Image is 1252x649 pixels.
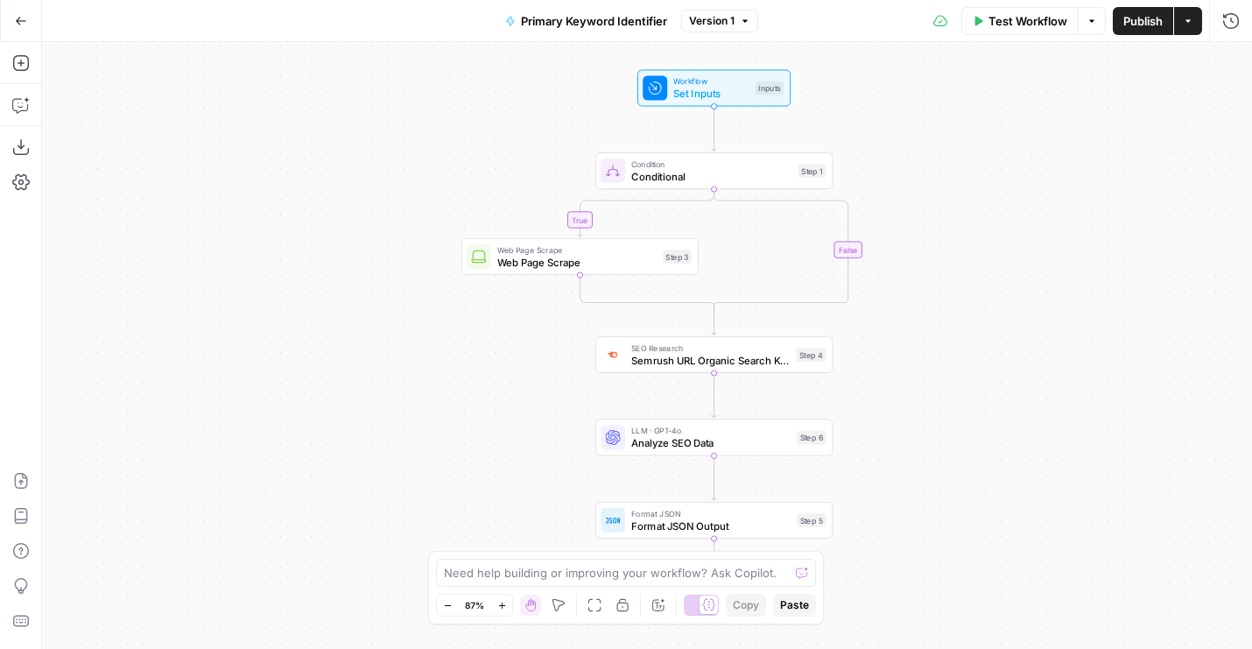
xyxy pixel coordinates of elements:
[521,12,667,30] span: Primary Keyword Identifier
[631,507,791,519] span: Format JSON
[595,502,833,539] div: Format JSONFormat JSON OutputStep 5
[580,275,714,310] g: Edge from step_3 to step_1-conditional-end
[631,158,792,170] span: Condition
[756,81,784,95] div: Inputs
[712,373,716,418] g: Edge from step_4 to step_6
[663,250,692,264] div: Step 3
[631,435,791,451] span: Analyze SEO Data
[595,152,833,189] div: ConditionConditionalStep 1
[595,70,833,107] div: WorkflowSet InputsInputs
[595,585,833,622] div: EndOutput
[1113,7,1173,35] button: Publish
[712,539,716,583] g: Edge from step_5 to end
[733,597,759,613] span: Copy
[631,352,790,368] span: Semrush URL Organic Search Keywords
[673,86,749,102] span: Set Inputs
[773,594,816,617] button: Paste
[631,168,792,184] span: Conditional
[961,7,1078,35] button: Test Workflow
[797,431,826,445] div: Step 6
[495,7,678,35] button: Primary Keyword Identifier
[726,594,766,617] button: Copy
[798,164,826,178] div: Step 1
[714,189,848,310] g: Edge from step_1 to step_1-conditional-end
[780,597,809,613] span: Paste
[578,189,714,236] g: Edge from step_1 to step_3
[631,518,791,533] span: Format JSON Output
[712,307,716,335] g: Edge from step_1-conditional-end to step_4
[605,349,621,362] img: ey5lt04xp3nqzrimtu8q5fsyor3u
[465,598,484,612] span: 87%
[673,75,749,88] span: Workflow
[712,456,716,501] g: Edge from step_6 to step_5
[988,12,1067,30] span: Test Workflow
[1123,12,1163,30] span: Publish
[796,348,826,362] div: Step 4
[631,425,791,437] span: LLM · GPT-4o
[689,13,735,29] span: Version 1
[681,10,758,32] button: Version 1
[797,513,826,527] div: Step 5
[461,238,699,275] div: Web Page ScrapeWeb Page ScrapeStep 3
[595,420,833,456] div: LLM · GPT-4oAnalyze SEO DataStep 6
[631,342,790,354] span: SEO Research
[497,243,657,256] span: Web Page Scrape
[595,336,833,373] div: SEO ResearchSemrush URL Organic Search KeywordsStep 4
[497,254,657,270] span: Web Page Scrape
[712,107,716,152] g: Edge from start to step_1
